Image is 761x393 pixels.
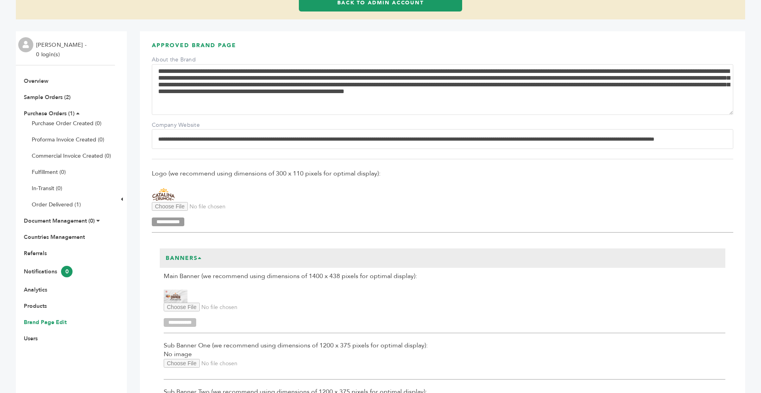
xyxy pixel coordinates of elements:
img: profile.png [18,37,33,52]
a: Proforma Invoice Created (0) [32,136,104,143]
a: Overview [24,77,48,85]
div: No image [164,341,725,380]
a: Document Management (0) [24,217,95,225]
span: Main Banner (we recommend using dimensions of 1400 x 438 pixels for optimal display): [164,272,725,280]
h3: Banners [160,248,208,268]
a: In-Transit (0) [32,185,62,192]
span: Logo (we recommend using dimensions of 300 x 110 pixels for optimal display): [152,169,733,178]
a: Commercial Invoice Created (0) [32,152,111,160]
label: About the Brand [152,56,207,64]
a: Brand Page Edit [24,319,67,326]
a: Order Delivered (1) [32,201,81,208]
span: 0 [61,266,73,277]
label: Company Website [152,121,207,129]
a: Fulfillment (0) [32,168,66,176]
a: Analytics [24,286,47,294]
li: [PERSON_NAME] - 0 login(s) [36,40,88,59]
span: Sub Banner One (we recommend using dimensions of 1200 x 375 pixels for optimal display): [164,341,725,350]
a: Users [24,335,38,342]
a: Referrals [24,250,47,257]
a: Purchase Order Created (0) [32,120,101,127]
h3: APPROVED BRAND PAGE [152,42,733,55]
a: Products [24,302,47,310]
img: Catalina Snacks [152,187,176,202]
img: Catalina Snacks [164,290,187,303]
a: Notifications0 [24,268,73,275]
a: Purchase Orders (1) [24,110,75,117]
a: Sample Orders (2) [24,93,71,101]
a: Countries Management [24,233,85,241]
